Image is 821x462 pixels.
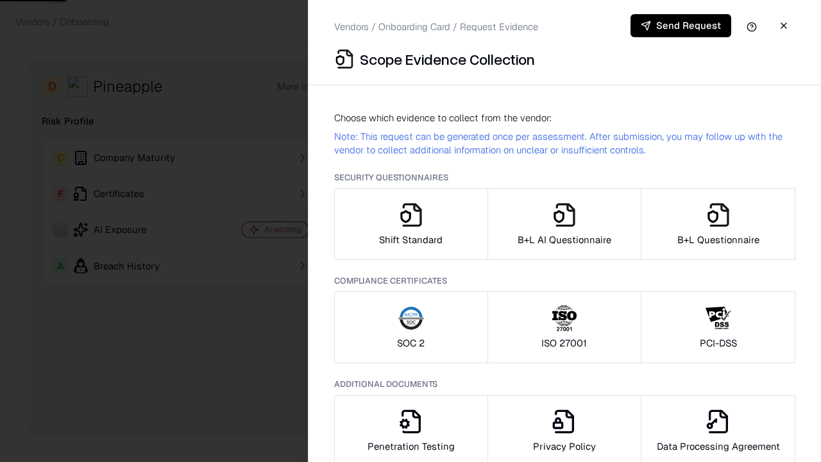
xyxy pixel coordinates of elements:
button: B+L Questionnaire [641,188,795,260]
p: Compliance Certificates [334,275,795,286]
p: Security Questionnaires [334,172,795,183]
button: Shift Standard [334,188,488,260]
button: SOC 2 [334,291,488,363]
p: SOC 2 [397,336,425,350]
p: Vendors / Onboarding Card / Request Evidence [334,20,538,33]
p: ISO 27001 [541,336,587,350]
p: Data Processing Agreement [657,440,780,453]
button: B+L AI Questionnaire [487,188,642,260]
p: Privacy Policy [533,440,596,453]
button: ISO 27001 [487,291,642,363]
p: Shift Standard [379,233,443,246]
p: Choose which evidence to collect from the vendor: [334,111,795,124]
p: Scope Evidence Collection [360,49,535,69]
p: Penetration Testing [368,440,455,453]
p: Additional Documents [334,379,795,389]
p: B+L Questionnaire [677,233,759,246]
p: PCI-DSS [700,336,737,350]
button: PCI-DSS [641,291,795,363]
p: B+L AI Questionnaire [518,233,611,246]
button: Send Request [631,14,731,37]
p: Note: This request can be generated once per assessment. After submission, you may follow up with... [334,130,795,157]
